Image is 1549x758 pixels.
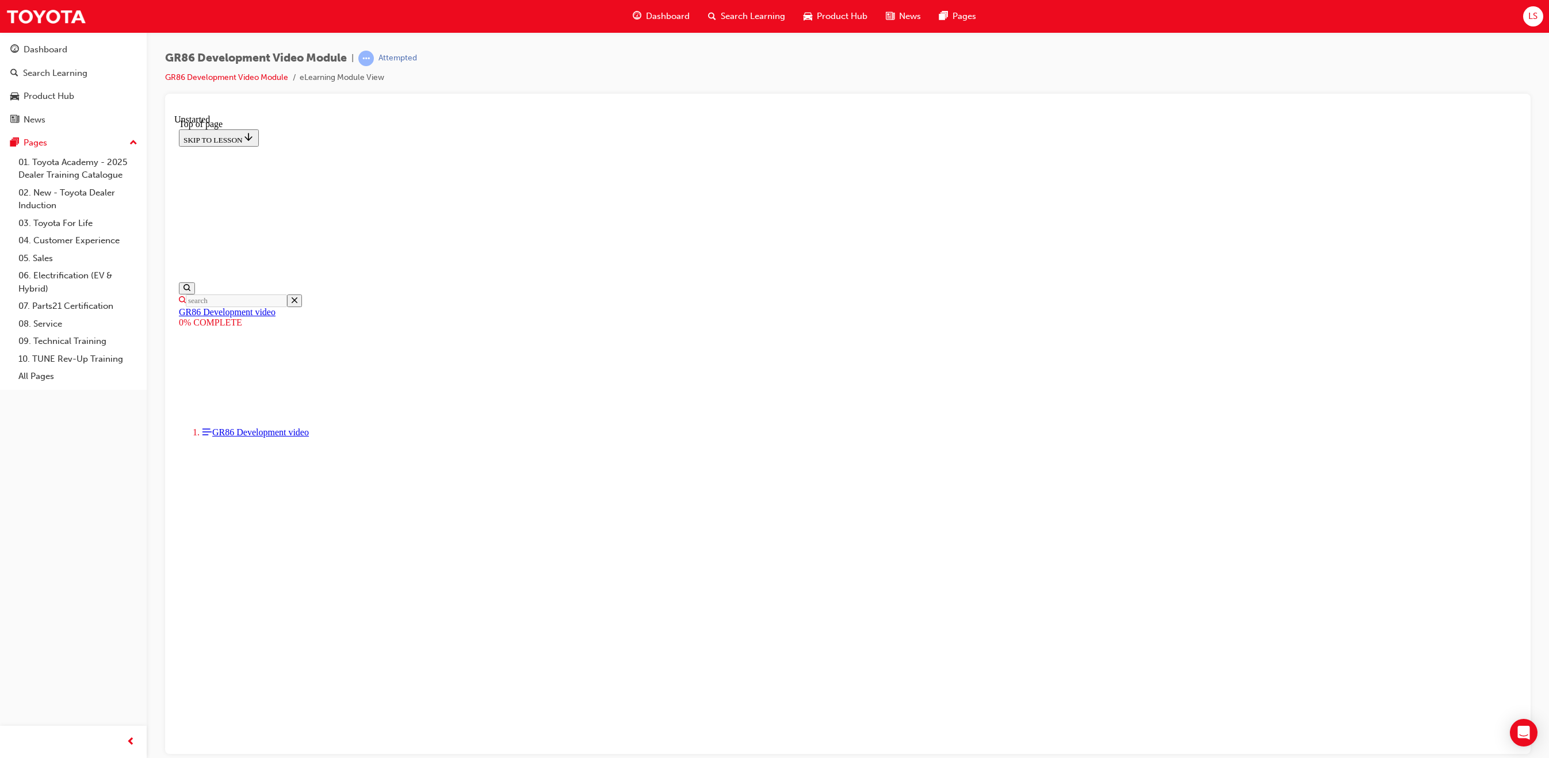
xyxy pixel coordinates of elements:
a: Product Hub [5,86,142,107]
a: 10. TUNE Rev-Up Training [14,350,142,368]
span: Product Hub [817,10,867,23]
div: Top of page [5,5,1343,15]
span: up-icon [129,136,137,151]
a: pages-iconPages [930,5,985,28]
span: news-icon [886,9,894,24]
a: car-iconProduct Hub [794,5,877,28]
button: SKIP TO LESSON [5,15,85,32]
a: 07. Parts21 Certification [14,297,142,315]
span: SKIP TO LESSON [9,21,80,30]
div: Attempted [378,53,417,64]
span: Dashboard [646,10,690,23]
div: Pages [24,136,47,150]
span: | [351,52,354,65]
span: search-icon [10,68,18,79]
span: guage-icon [633,9,641,24]
div: Open Intercom Messenger [1510,719,1537,746]
li: eLearning Module View [300,71,384,85]
span: search-icon [708,9,716,24]
span: Pages [953,10,976,23]
span: Search Learning [721,10,785,23]
a: 02. New - Toyota Dealer Induction [14,184,142,215]
a: GR86 Development video [5,193,101,202]
span: GR86 Development Video Module [165,52,347,65]
span: LS [1528,10,1537,23]
a: Search Learning [5,63,142,84]
button: LS [1523,6,1543,26]
a: 08. Service [14,315,142,333]
span: prev-icon [127,735,135,749]
button: DashboardSearch LearningProduct HubNews [5,37,142,132]
span: guage-icon [10,45,19,55]
span: pages-icon [10,138,19,148]
span: car-icon [804,9,812,24]
a: 04. Customer Experience [14,232,142,250]
a: All Pages [14,367,142,385]
span: pages-icon [939,9,948,24]
button: Pages [5,132,142,154]
a: news-iconNews [877,5,930,28]
a: 01. Toyota Academy - 2025 Dealer Training Catalogue [14,154,142,184]
a: guage-iconDashboard [624,5,699,28]
a: 05. Sales [14,250,142,267]
div: Dashboard [24,43,67,56]
div: News [24,113,45,127]
button: Show search bar [5,168,21,180]
img: Trak [6,3,86,29]
span: news-icon [10,115,19,125]
span: learningRecordVerb_ATTEMPT-icon [358,51,374,66]
div: 0% COMPLETE [5,203,1343,213]
a: GR86 Development Video Module [165,72,288,82]
a: News [5,109,142,131]
span: News [899,10,921,23]
span: car-icon [10,91,19,102]
a: Dashboard [5,39,142,60]
a: 06. Electrification (EV & Hybrid) [14,267,142,297]
input: Search [12,180,113,193]
div: Product Hub [24,90,74,103]
a: 09. Technical Training [14,332,142,350]
a: search-iconSearch Learning [699,5,794,28]
div: Search Learning [23,67,87,80]
a: 03. Toyota For Life [14,215,142,232]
